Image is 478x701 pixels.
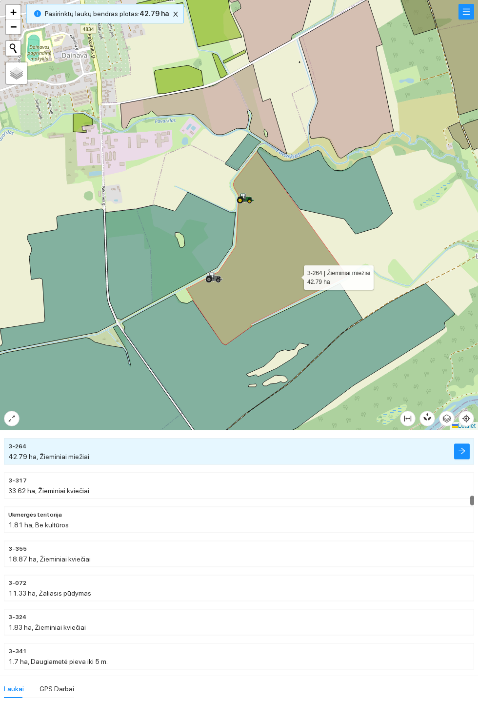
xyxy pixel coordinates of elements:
[8,511,62,520] span: Ukmergės teritorija
[8,589,91,597] span: 11.33 ha, Žaliasis pūdymas
[8,623,86,631] span: 1.83 ha, Žieminiai kviečiai
[400,411,416,426] button: column-width
[10,20,17,33] span: −
[10,6,17,18] span: +
[8,545,27,554] span: 3-355
[8,442,26,452] span: 3-264
[454,443,470,459] button: arrow-right
[8,477,27,486] span: 3-317
[6,20,20,34] a: Zoom out
[170,8,181,20] button: close
[34,10,41,17] span: info-circle
[459,415,474,422] span: aim
[8,613,26,622] span: 3-324
[8,579,26,588] span: 3-072
[6,5,20,20] a: Zoom in
[6,62,27,84] a: Layers
[8,521,69,529] span: 1.81 ha, Be kultūros
[40,683,74,694] div: GPS Darbai
[4,415,19,422] span: expand-alt
[458,4,474,20] button: menu
[45,8,169,19] span: Pasirinktų laukų bendras plotas :
[4,411,20,426] button: expand-alt
[8,453,89,461] span: 42.79 ha, Žieminiai miežiai
[4,683,24,694] div: Laukai
[6,41,20,56] button: Initiate a new search
[8,487,89,495] span: 33.62 ha, Žieminiai kviečiai
[400,415,415,422] span: column-width
[458,447,466,456] span: arrow-right
[8,555,91,563] span: 18.87 ha, Žieminiai kviečiai
[139,10,169,18] b: 42.79 ha
[170,11,181,18] span: close
[458,411,474,426] button: aim
[452,422,476,429] a: Leaflet
[8,647,27,657] span: 3-341
[8,658,108,665] span: 1.7 ha, Daugiametė pieva iki 5 m.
